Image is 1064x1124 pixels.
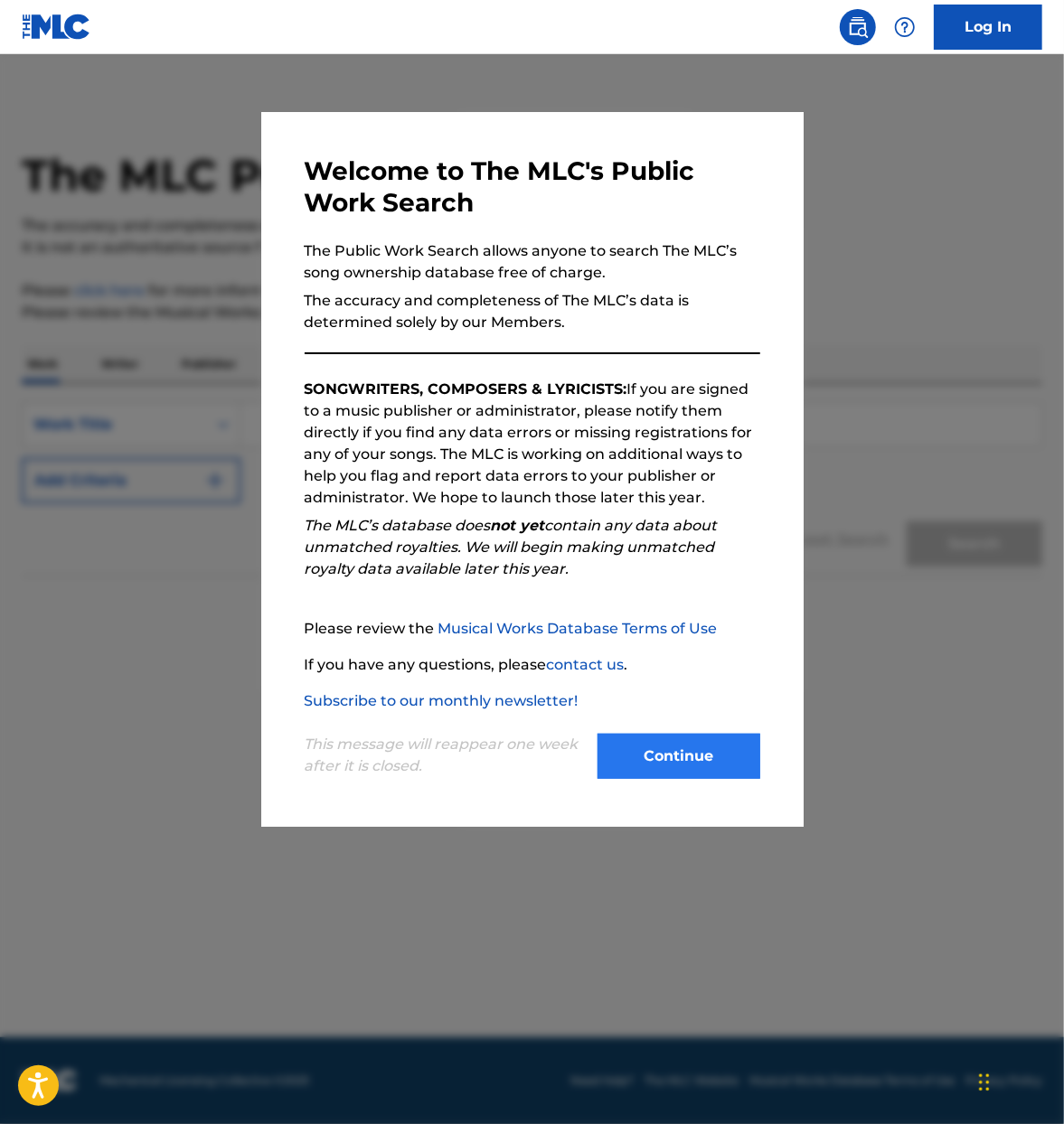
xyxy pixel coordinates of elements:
[438,620,718,637] a: Musical Works Database Terms of Use
[305,734,587,777] p: This message will reappear one week after it is closed.
[305,654,760,676] p: If you have any questions, please .
[305,379,760,509] p: If you are signed to a music publisher or administrator, please notify them directly if you find ...
[305,517,718,577] em: The MLC’s database does contain any data about unmatched royalties. We will begin making unmatche...
[894,16,916,38] img: help
[974,1037,1064,1124] iframe: Chat Widget
[598,734,760,779] button: Continue
[305,290,760,333] p: The accuracy and completeness of The MLC’s data is determined solely by our Members.
[840,9,876,45] a: Public Search
[979,1055,990,1110] div: Drag
[887,9,923,45] div: Help
[847,16,869,38] img: search
[305,155,760,219] h3: Welcome to The MLC's Public Work Search
[547,656,625,673] a: contact us
[22,14,91,40] img: MLC Logo
[305,380,627,398] strong: SONGWRITERS, COMPOSERS & LYRICISTS:
[305,692,579,709] a: Subscribe to our monthly newsletter!
[305,618,760,640] p: Please review the
[491,517,545,534] strong: not yet
[305,240,760,284] p: The Public Work Search allows anyone to search The MLC’s song ownership database free of charge.
[934,5,1042,50] a: Log In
